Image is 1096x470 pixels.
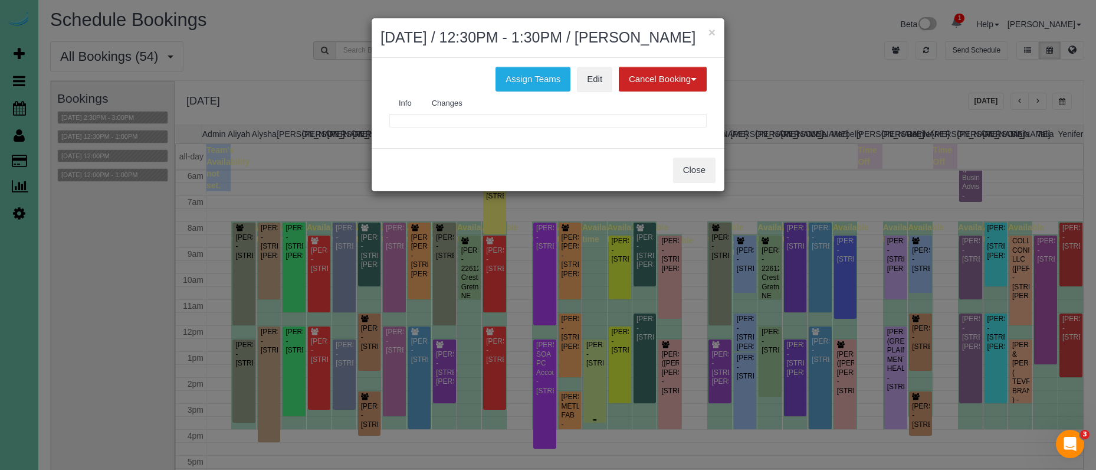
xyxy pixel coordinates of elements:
a: Edit [577,67,612,92]
span: Info [399,99,412,107]
h2: [DATE] / 12:30PM - 1:30PM / [PERSON_NAME] [380,27,716,48]
a: Changes [422,92,472,116]
span: 3 [1080,430,1090,439]
button: Cancel Booking [619,67,707,92]
span: Changes [432,99,462,107]
iframe: Intercom live chat [1056,430,1084,458]
button: Close [673,158,716,182]
a: Info [389,92,421,116]
button: × [708,26,716,38]
button: Assign Teams [496,67,570,92]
